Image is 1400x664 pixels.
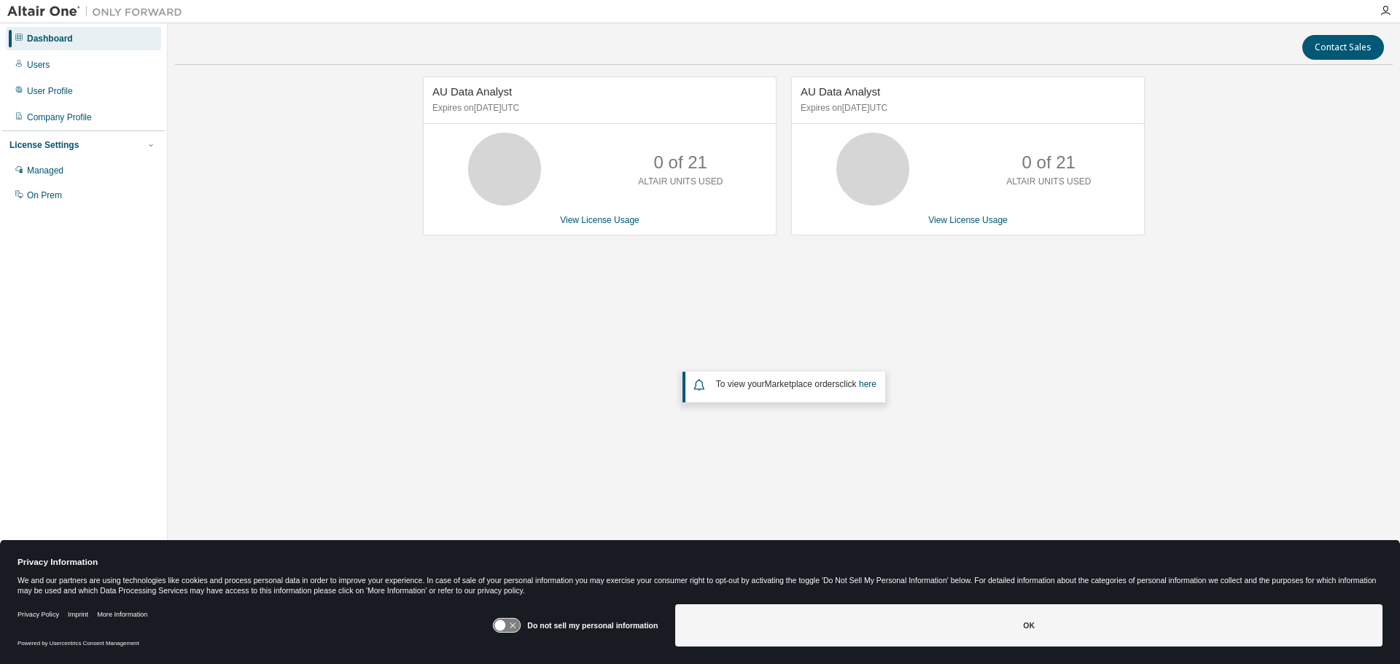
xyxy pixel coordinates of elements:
span: AU Data Analyst [432,85,512,98]
div: Managed [27,165,63,176]
p: ALTAIR UNITS USED [1006,176,1091,188]
a: View License Usage [560,215,639,225]
img: Altair One [7,4,190,19]
span: To view your click [716,379,876,389]
span: AU Data Analyst [801,85,880,98]
div: On Prem [27,190,62,201]
p: ALTAIR UNITS USED [638,176,723,188]
p: Expires on [DATE] UTC [432,102,763,114]
a: here [859,379,876,389]
div: Company Profile [27,112,92,123]
div: Dashboard [27,33,73,44]
a: View License Usage [928,215,1008,225]
div: User Profile [27,85,73,97]
div: Users [27,59,50,71]
p: 0 of 21 [654,150,707,175]
button: Contact Sales [1302,35,1384,60]
p: 0 of 21 [1022,150,1076,175]
p: Expires on [DATE] UTC [801,102,1132,114]
em: Marketplace orders [765,379,840,389]
div: License Settings [9,139,79,151]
